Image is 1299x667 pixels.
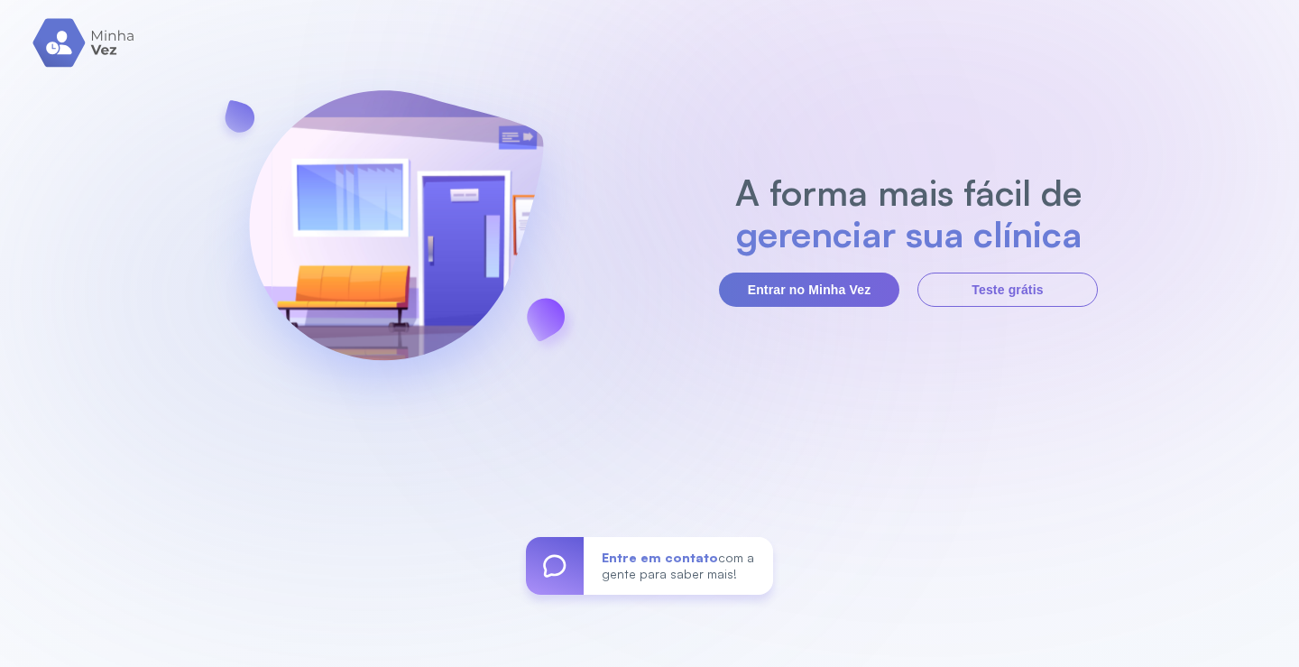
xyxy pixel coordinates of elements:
[584,537,773,595] div: com a gente para saber mais!
[201,42,591,435] img: banner-login.svg
[726,171,1092,213] h2: A forma mais fácil de
[526,537,773,595] a: Entre em contatocom a gente para saber mais!
[602,550,718,565] span: Entre em contato
[917,273,1098,307] button: Teste grátis
[726,213,1092,255] h2: gerenciar sua clínica
[32,18,136,68] img: logo.svg
[719,273,899,307] button: Entrar no Minha Vez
